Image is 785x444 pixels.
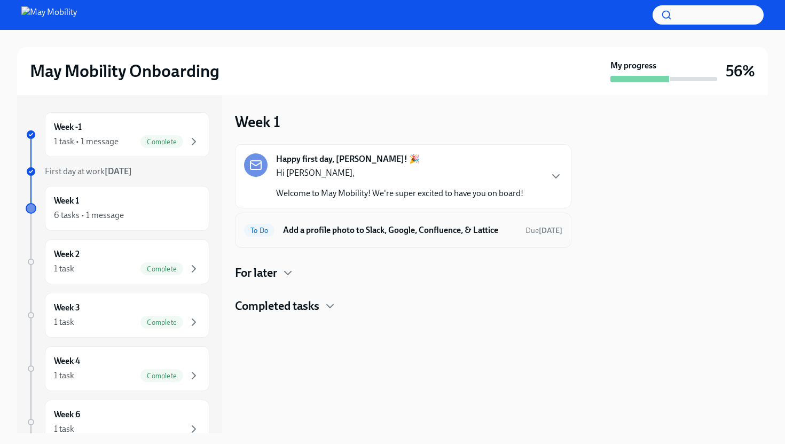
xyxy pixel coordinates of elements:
span: Complete [140,138,183,146]
a: Week 21 taskComplete [26,239,209,284]
div: 6 tasks • 1 message [54,209,124,221]
span: Due [525,226,562,235]
strong: My progress [610,60,656,72]
a: Week 41 taskComplete [26,346,209,391]
h4: Completed tasks [235,298,319,314]
span: Complete [140,372,183,380]
img: May Mobility [21,6,77,24]
p: Hi [PERSON_NAME], [276,167,523,179]
a: Week 16 tasks • 1 message [26,186,209,231]
h6: Week 2 [54,248,80,260]
div: 1 task [54,316,74,328]
strong: [DATE] [105,166,132,176]
div: 1 task [54,370,74,381]
div: For later [235,265,571,281]
a: To DoAdd a profile photo to Slack, Google, Confluence, & LatticeDue[DATE] [244,222,562,239]
a: First day at work[DATE] [26,166,209,177]
h6: Week 4 [54,355,80,367]
a: Week -11 task • 1 messageComplete [26,112,209,157]
h4: For later [235,265,277,281]
strong: Happy first day, [PERSON_NAME]! 🎉 [276,153,420,165]
span: Complete [140,265,183,273]
h6: Add a profile photo to Slack, Google, Confluence, & Lattice [283,224,517,236]
a: Week 31 taskComplete [26,293,209,338]
span: To Do [244,227,274,235]
h6: Week 1 [54,195,79,207]
strong: [DATE] [539,226,562,235]
div: 1 task • 1 message [54,136,119,147]
div: 1 task [54,263,74,275]
h3: Week 1 [235,112,280,131]
span: First day at work [45,166,132,176]
span: Complete [140,318,183,326]
p: Welcome to May Mobility! We're super excited to have you on board! [276,188,523,199]
div: 1 task [54,423,74,435]
h6: Week -1 [54,121,82,133]
span: September 12th, 2025 08:00 [525,225,562,236]
div: Completed tasks [235,298,571,314]
h3: 56% [726,61,755,81]
h2: May Mobility Onboarding [30,60,219,82]
h6: Week 6 [54,409,80,420]
h6: Week 3 [54,302,80,314]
